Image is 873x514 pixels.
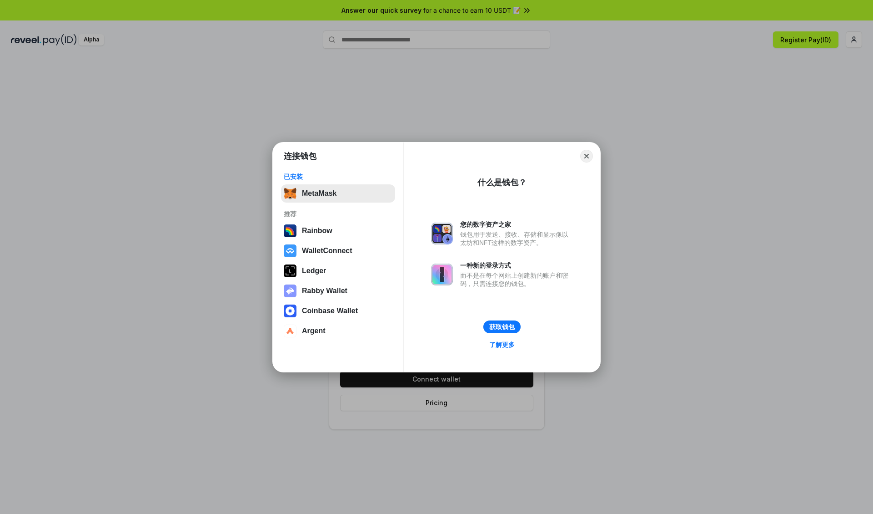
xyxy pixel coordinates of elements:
[281,222,395,240] button: Rainbow
[284,224,296,237] img: svg+xml,%3Csvg%20width%3D%22120%22%20height%3D%22120%22%20viewBox%3D%220%200%20120%20120%22%20fil...
[483,321,521,333] button: 获取钱包
[302,267,326,275] div: Ledger
[460,261,573,270] div: 一种新的登录方式
[284,173,392,181] div: 已安装
[302,307,358,315] div: Coinbase Wallet
[284,244,296,257] img: svg+xml,%3Csvg%20width%3D%2228%22%20height%3D%2228%22%20viewBox%3D%220%200%2028%2028%22%20fill%3D...
[281,242,395,260] button: WalletConnect
[302,189,336,198] div: MetaMask
[284,285,296,297] img: svg+xml,%3Csvg%20xmlns%3D%22http%3A%2F%2Fwww.w3.org%2F2000%2Fsvg%22%20fill%3D%22none%22%20viewBox...
[281,322,395,340] button: Argent
[284,210,392,218] div: 推荐
[477,177,527,188] div: 什么是钱包？
[281,262,395,280] button: Ledger
[302,287,347,295] div: Rabby Wallet
[281,184,395,203] button: MetaMask
[484,339,520,351] a: 了解更多
[284,325,296,337] img: svg+xml,%3Csvg%20width%3D%2228%22%20height%3D%2228%22%20viewBox%3D%220%200%2028%2028%22%20fill%3D...
[302,227,332,235] div: Rainbow
[281,302,395,320] button: Coinbase Wallet
[284,265,296,277] img: svg+xml,%3Csvg%20xmlns%3D%22http%3A%2F%2Fwww.w3.org%2F2000%2Fsvg%22%20width%3D%2228%22%20height%3...
[460,271,573,288] div: 而不是在每个网站上创建新的账户和密码，只需连接您的钱包。
[489,323,515,331] div: 获取钱包
[489,341,515,349] div: 了解更多
[284,305,296,317] img: svg+xml,%3Csvg%20width%3D%2228%22%20height%3D%2228%22%20viewBox%3D%220%200%2028%2028%22%20fill%3D...
[281,282,395,300] button: Rabby Wallet
[302,327,326,335] div: Argent
[580,150,593,163] button: Close
[431,223,453,244] img: svg+xml,%3Csvg%20xmlns%3D%22http%3A%2F%2Fwww.w3.org%2F2000%2Fsvg%22%20fill%3D%22none%22%20viewBox...
[284,151,316,162] h1: 连接钱包
[431,264,453,285] img: svg+xml,%3Csvg%20xmlns%3D%22http%3A%2F%2Fwww.w3.org%2F2000%2Fsvg%22%20fill%3D%22none%22%20viewBox...
[284,187,296,200] img: svg+xml,%3Csvg%20fill%3D%22none%22%20height%3D%2233%22%20viewBox%3D%220%200%2035%2033%22%20width%...
[460,220,573,229] div: 您的数字资产之家
[460,230,573,247] div: 钱包用于发送、接收、存储和显示像以太坊和NFT这样的数字资产。
[302,247,352,255] div: WalletConnect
